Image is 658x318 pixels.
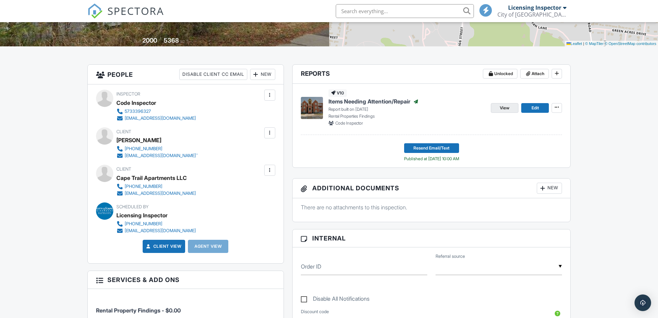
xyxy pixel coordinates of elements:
label: Disable All Notifications [301,296,370,304]
label: Discount code [301,309,329,315]
a: Leaflet [566,42,582,46]
img: The Best Home Inspection Software - Spectora [87,3,103,19]
div: New [537,183,562,194]
div: [EMAIL_ADDRESS][DOMAIN_NAME] [125,191,196,196]
input: Search everything... [336,4,474,18]
span: Built [134,38,141,44]
p: There are no attachments to this inspection. [301,203,562,211]
a: SPECTORA [87,9,164,24]
h3: Additional Documents [293,179,571,198]
span: | [583,42,584,46]
div: [PHONE_NUMBER] [125,146,162,152]
div: Cape Trail Apartments LLC [116,173,187,183]
span: Rental Property Findings - $0.00 [96,307,181,314]
div: 2000 [142,37,157,44]
a: © OpenStreetMap contributors [605,42,656,46]
div: City of Cape Girardeau [497,11,566,18]
label: Order ID [301,263,321,270]
a: [EMAIL_ADDRESS][DOMAIN_NAME]`` [116,152,198,159]
a: [PHONE_NUMBER] [116,220,196,227]
a: [PHONE_NUMBER] [116,183,196,190]
h3: Internal [293,229,571,247]
span: Scheduled By [116,204,149,209]
div: 5733396327 [125,109,151,114]
div: [PERSON_NAME] [116,135,161,145]
div: [EMAIL_ADDRESS][DOMAIN_NAME] [125,228,196,234]
h3: Services & Add ons [88,271,284,289]
a: [PHONE_NUMBER] [116,145,198,152]
div: New [250,69,275,80]
a: [EMAIL_ADDRESS][DOMAIN_NAME] [116,227,196,234]
a: [EMAIL_ADDRESS][DOMAIN_NAME] [116,190,196,197]
label: Referral source [436,253,465,260]
a: Client View [145,243,182,250]
a: [EMAIL_ADDRESS][DOMAIN_NAME] [116,115,196,122]
div: [EMAIL_ADDRESS][DOMAIN_NAME] [125,116,196,121]
span: Client [116,129,131,134]
div: Licensing Inspector [508,4,561,11]
div: 5368 [164,37,179,44]
div: Licensing Inspector [116,210,168,220]
div: [PHONE_NUMBER] [125,184,162,189]
div: Code Inspector [116,98,156,108]
div: [EMAIL_ADDRESS][DOMAIN_NAME]`` [125,153,198,158]
h3: People [88,65,284,84]
span: sq. ft. [180,38,190,44]
a: © MapTiler [585,42,604,46]
span: Client [116,166,131,172]
a: 5733396327 [116,108,196,115]
div: Open Intercom Messenger [635,294,651,311]
span: SPECTORA [107,3,164,18]
div: [PHONE_NUMBER] [125,221,162,227]
div: Disable Client CC Email [179,69,247,80]
span: Inspector [116,91,140,97]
